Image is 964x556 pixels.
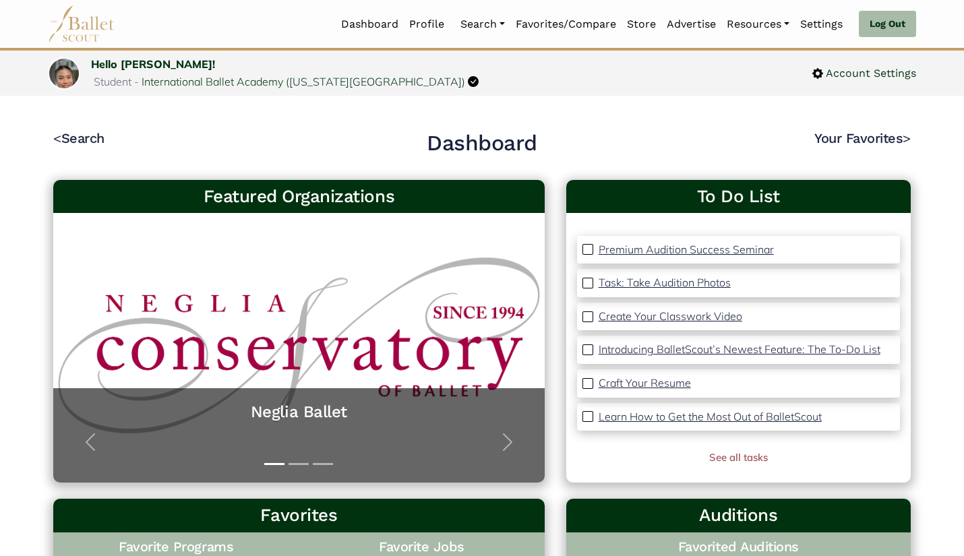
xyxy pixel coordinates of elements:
[577,185,900,208] a: To Do List
[577,504,900,527] h3: Auditions
[577,538,900,555] h4: Favorited Auditions
[53,130,104,146] a: <Search
[264,456,284,472] button: Slide 1
[510,10,622,38] a: Favorites/Compare
[622,10,661,38] a: Store
[661,10,721,38] a: Advertise
[599,408,822,426] a: Learn How to Get the Most Out of BalletScout
[599,309,742,323] p: Create Your Classwork Video
[455,10,510,38] a: Search
[709,451,768,464] a: See all tasks
[64,185,534,208] h3: Featured Organizations
[859,11,916,38] a: Log Out
[313,456,333,472] button: Slide 3
[599,274,731,292] a: Task: Take Audition Photos
[94,75,131,88] span: Student
[795,10,848,38] a: Settings
[64,504,534,527] h3: Favorites
[427,129,537,158] h2: Dashboard
[599,241,774,259] a: Premium Audition Success Seminar
[142,75,465,88] a: International Ballet Academy ([US_STATE][GEOGRAPHIC_DATA])
[812,65,916,82] a: Account Settings
[336,10,404,38] a: Dashboard
[599,276,731,289] p: Task: Take Audition Photos
[49,59,79,103] img: profile picture
[53,129,61,146] code: <
[91,57,215,71] a: Hello [PERSON_NAME]!
[599,308,742,326] a: Create Your Classwork Video
[134,75,139,88] span: -
[721,10,795,38] a: Resources
[599,375,691,392] a: Craft Your Resume
[903,129,911,146] code: >
[599,410,822,423] p: Learn How to Get the Most Out of BalletScout
[814,130,911,146] a: Your Favorites>
[404,10,450,38] a: Profile
[599,376,691,390] p: Craft Your Resume
[289,456,309,472] button: Slide 2
[599,243,774,256] p: Premium Audition Success Seminar
[599,342,880,356] p: Introducing BalletScout’s Newest Feature: The To-Do List
[67,402,531,423] a: Neglia Ballet
[823,65,916,82] span: Account Settings
[599,341,880,359] a: Introducing BalletScout’s Newest Feature: The To-Do List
